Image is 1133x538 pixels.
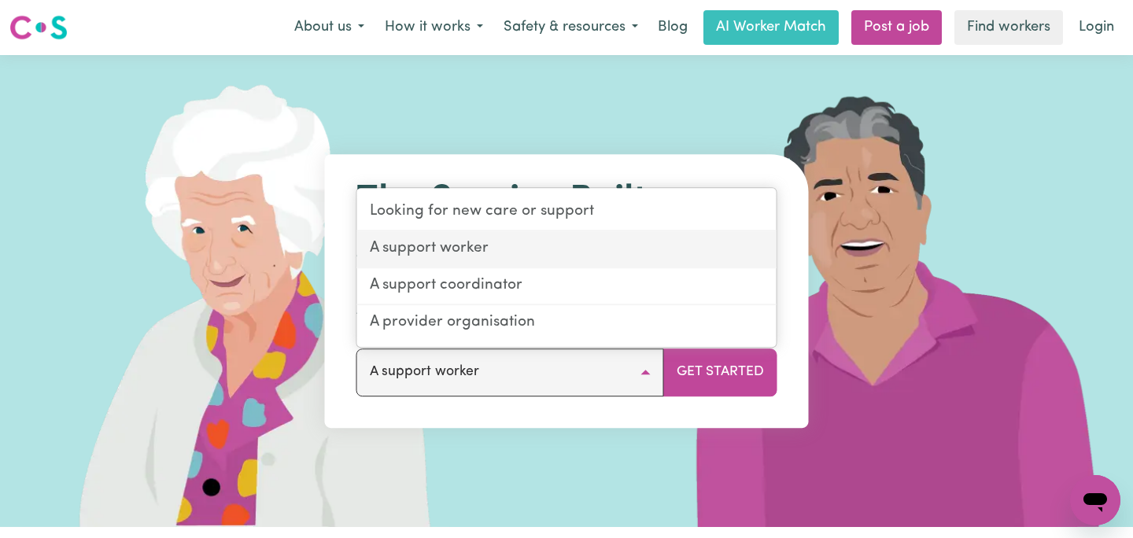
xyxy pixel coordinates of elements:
a: Looking for new care or support [357,195,777,232]
button: About us [284,11,375,44]
a: Post a job [851,10,942,45]
a: A support coordinator [357,268,777,305]
div: A support worker [356,188,777,348]
a: AI Worker Match [703,10,839,45]
a: A support worker [357,231,777,268]
button: A support worker [356,348,664,396]
a: Blog [648,10,697,45]
a: A provider organisation [357,305,777,341]
button: Safety & resources [493,11,648,44]
button: How it works [375,11,493,44]
a: Careseekers logo [9,9,68,46]
h1: The Service Built Around You [356,179,777,270]
a: Login [1069,10,1124,45]
button: Get Started [663,348,777,396]
a: Find workers [954,10,1063,45]
iframe: Button to launch messaging window [1070,475,1120,525]
img: Careseekers logo [9,13,68,42]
